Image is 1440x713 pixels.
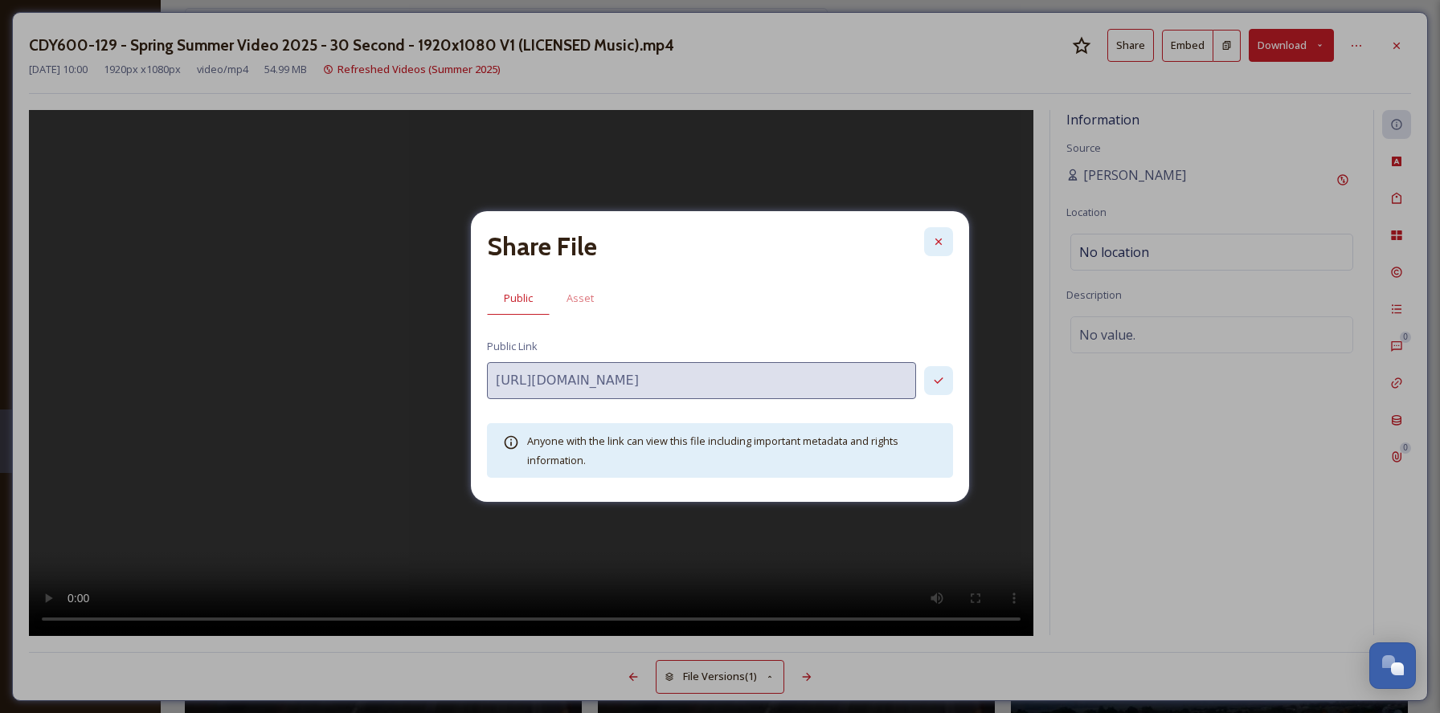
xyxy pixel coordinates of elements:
h2: Share File [487,227,597,266]
span: Asset [567,291,594,306]
button: Open Chat [1369,642,1416,689]
span: Anyone with the link can view this file including important metadata and rights information. [527,434,898,467]
span: Public Link [487,339,538,354]
span: Public [504,291,533,306]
